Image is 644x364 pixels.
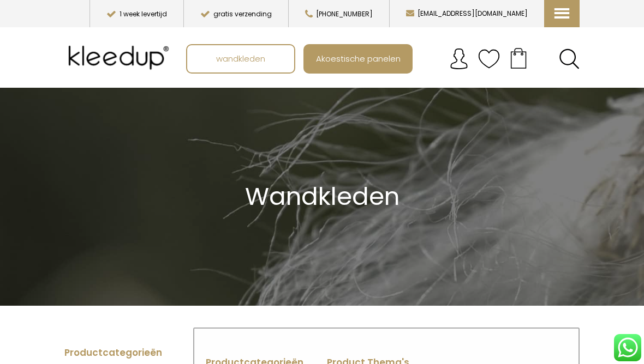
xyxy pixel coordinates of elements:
img: verlanglijstje.svg [478,48,500,70]
a: wandkleden [187,45,294,72]
a: Your cart [500,44,537,71]
h4: Productcategorieën [64,347,168,360]
span: wandkleden [210,48,271,69]
span: Akoestische panelen [310,48,407,69]
a: Akoestische panelen [305,45,412,72]
img: Kleedup [64,36,177,80]
span: Wandkleden [245,179,399,214]
img: account.svg [448,48,470,70]
nav: Main menu [186,44,588,74]
a: Search [559,48,580,69]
